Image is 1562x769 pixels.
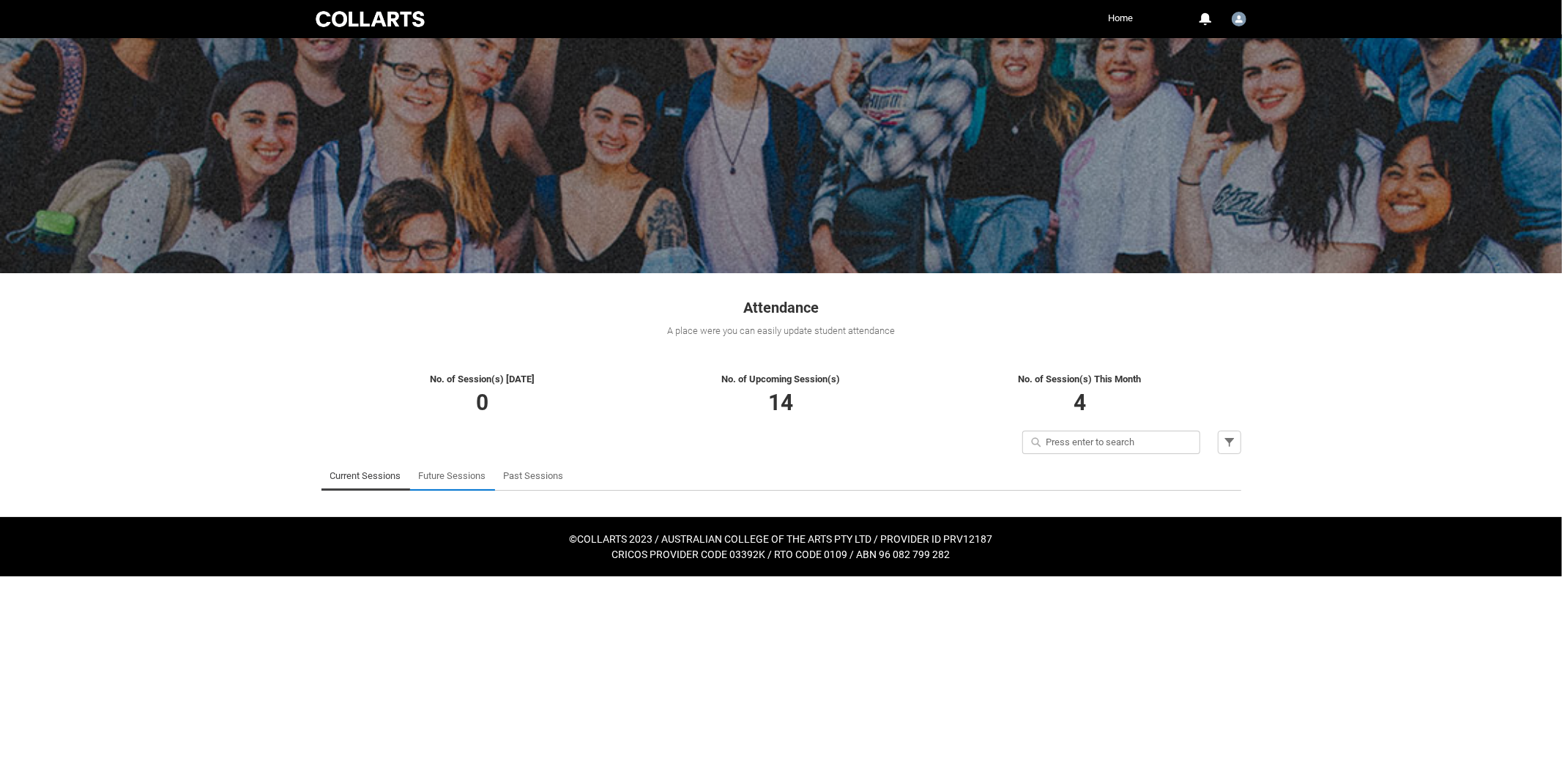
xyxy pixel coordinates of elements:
a: Future Sessions [419,461,486,491]
a: Home [1105,7,1137,29]
img: Faculty.bwoods [1232,12,1246,26]
a: Past Sessions [504,461,564,491]
span: 0 [476,390,488,415]
span: No. of Upcoming Session(s) [722,374,841,384]
li: Current Sessions [321,461,410,491]
li: Future Sessions [410,461,495,491]
span: Attendance [743,299,819,316]
a: Current Sessions [330,461,401,491]
button: Filter [1218,431,1241,454]
span: No. of Session(s) [DATE] [430,374,535,384]
span: 14 [769,390,794,415]
button: User Profile Faculty.bwoods [1228,6,1250,29]
span: 4 [1074,390,1086,415]
li: Past Sessions [495,461,573,491]
div: A place were you can easily update student attendance [321,324,1241,338]
span: No. of Session(s) This Month [1019,374,1142,384]
input: Press enter to search [1022,431,1200,454]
